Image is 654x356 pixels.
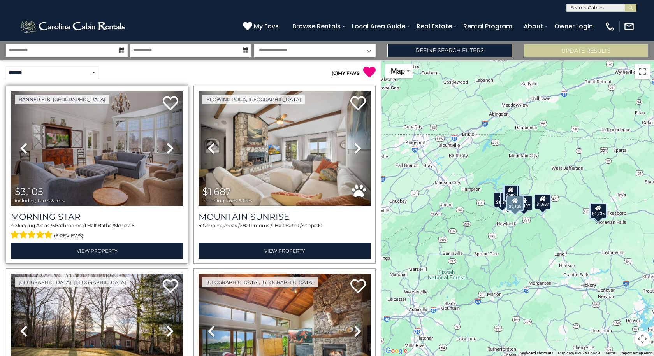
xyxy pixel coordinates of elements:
div: $1,739 [500,192,517,207]
img: thumbnail_169529931.jpeg [199,91,371,206]
div: $682 [504,184,518,200]
span: ( ) [332,70,338,76]
button: Map camera controls [635,331,650,347]
a: Real Estate [413,19,456,33]
span: 1 Half Baths / [272,223,302,228]
img: White-1-2.png [19,19,127,34]
span: including taxes & fees [202,198,252,203]
span: 0 [333,70,336,76]
img: mail-regular-white.png [624,21,635,32]
a: Refine Search Filters [387,44,512,57]
a: Report a map error [621,351,652,355]
a: (0)MY FAVS [332,70,360,76]
div: $3,105 [506,196,524,211]
a: Add to favorites [163,278,178,295]
span: $3,105 [15,186,43,197]
span: 4 [11,223,14,228]
div: $1,236 [590,203,607,218]
span: 2 [240,223,243,228]
a: About [520,19,547,33]
span: Map data ©2025 Google [558,351,600,355]
a: Add to favorites [163,95,178,112]
button: Keyboard shortcuts [520,351,553,356]
a: View Property [11,243,183,259]
div: $1,145 [589,203,606,219]
button: Change map style [385,64,413,78]
a: Owner Login [550,19,597,33]
a: [GEOGRAPHIC_DATA], [GEOGRAPHIC_DATA] [15,277,130,287]
span: including taxes & fees [15,198,65,203]
a: Open this area in Google Maps (opens a new window) [383,346,409,356]
div: Sleeping Areas / Bathrooms / Sleeps: [11,222,183,241]
a: My Favs [243,21,281,32]
a: [GEOGRAPHIC_DATA], [GEOGRAPHIC_DATA] [202,277,318,287]
a: Mountain Sunrise [199,212,371,222]
div: $1,197 [515,195,533,211]
span: 16 [130,223,134,228]
span: $1,687 [202,186,231,197]
span: 10 [318,223,322,228]
a: Blowing Rock, [GEOGRAPHIC_DATA] [202,95,305,104]
a: Browse Rentals [288,19,345,33]
img: Google [383,346,409,356]
span: 4 [199,223,202,228]
span: Map [391,67,405,75]
button: Update Results [524,44,648,57]
img: phone-regular-white.png [605,21,615,32]
span: 6 [52,223,55,228]
div: $1,347 [494,192,511,207]
a: Morning Star [11,212,183,222]
a: Add to favorites [350,95,366,112]
a: Banner Elk, [GEOGRAPHIC_DATA] [15,95,109,104]
span: My Favs [254,21,279,31]
div: $1,687 [534,194,551,209]
a: Rental Program [459,19,516,33]
div: $1,409 [503,185,520,200]
a: Terms (opens in new tab) [605,351,616,355]
a: View Property [199,243,371,259]
button: Toggle fullscreen view [635,64,650,79]
span: (5 reviews) [54,231,83,241]
a: Local Area Guide [348,19,409,33]
span: 1 Half Baths / [84,223,114,228]
div: Sleeping Areas / Bathrooms / Sleeps: [199,222,371,241]
a: Add to favorites [350,278,366,295]
img: thumbnail_167813428.jpeg [11,91,183,206]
